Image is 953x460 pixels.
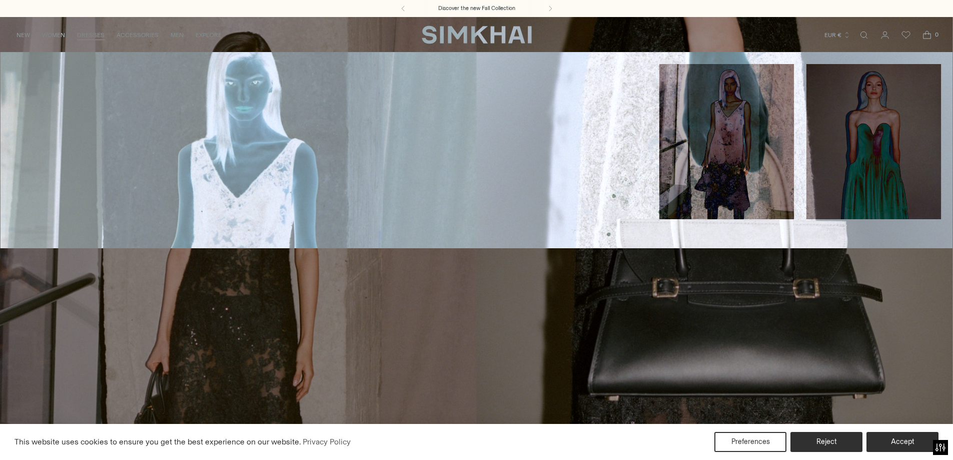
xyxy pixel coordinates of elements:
span: 0 [932,30,941,39]
button: Preferences [714,432,786,452]
a: WOMEN [42,24,65,46]
a: DRESSES [77,24,105,46]
a: Discover the new Fall Collection [438,5,515,13]
button: Accept [866,432,938,452]
a: Open search modal [854,25,874,45]
a: ACCESSORIES [117,24,159,46]
button: Reject [790,432,862,452]
a: NEW [17,24,30,46]
a: MEN [171,24,184,46]
a: EXPLORE [196,24,222,46]
a: Go to the account page [875,25,895,45]
a: SIMKHAI [422,25,532,45]
a: Wishlist [896,25,916,45]
button: EUR € [824,24,850,46]
a: Open cart modal [917,25,937,45]
span: This website uses cookies to ensure you get the best experience on our website. [15,437,301,446]
a: Privacy Policy (opens in a new tab) [301,434,352,449]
